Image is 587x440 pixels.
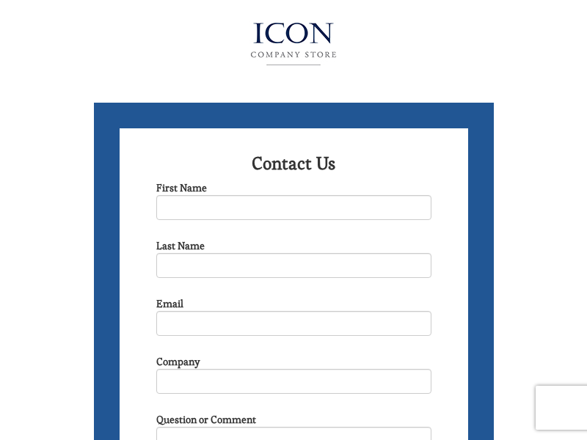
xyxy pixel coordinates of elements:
label: First Name [156,180,207,195]
label: Question or Comment [156,412,256,427]
label: Email [156,296,183,311]
h2: Contact Us [156,154,431,173]
label: Last Name [156,238,205,253]
label: Company [156,354,200,369]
